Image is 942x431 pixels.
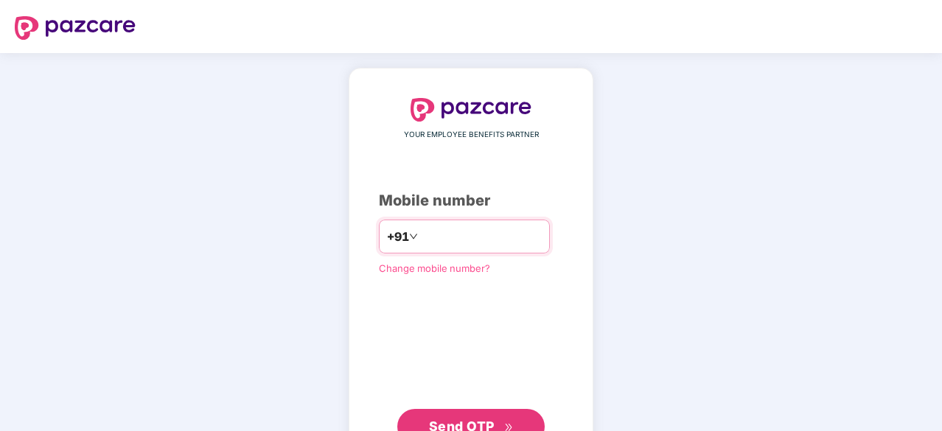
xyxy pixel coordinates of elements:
span: down [409,232,418,241]
img: logo [411,98,531,122]
div: Mobile number [379,189,563,212]
span: +91 [387,228,409,246]
a: Change mobile number? [379,262,490,274]
img: logo [15,16,136,40]
span: YOUR EMPLOYEE BENEFITS PARTNER [404,129,539,141]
